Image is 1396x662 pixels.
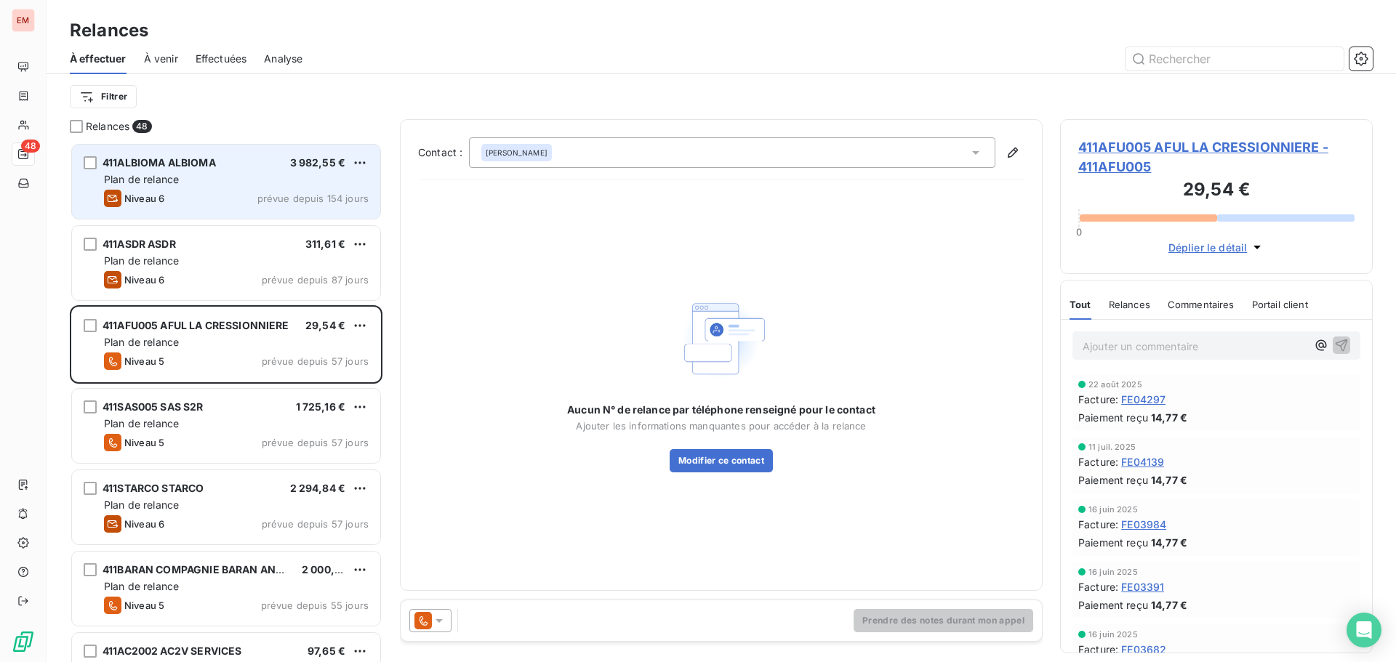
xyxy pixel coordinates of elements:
span: Plan de relance [104,173,179,185]
span: Relances [1109,299,1150,310]
span: Niveau 5 [124,437,164,448]
span: 411ASDR ASDR [103,238,176,250]
span: 311,61 € [305,238,345,250]
span: 14,77 € [1151,410,1187,425]
span: 14,77 € [1151,597,1187,613]
span: prévue depuis 57 jours [262,355,369,367]
h3: 29,54 € [1078,177,1355,206]
span: 14,77 € [1151,535,1187,550]
span: Plan de relance [104,498,179,511]
span: Paiement reçu [1078,597,1148,613]
span: Paiement reçu [1078,410,1148,425]
div: EM [12,9,35,32]
span: Plan de relance [104,417,179,429]
span: prévue depuis 57 jours [262,437,369,448]
span: Effectuées [196,52,247,66]
span: Paiement reçu [1078,535,1148,550]
span: Facture : [1078,642,1118,657]
span: Relances [86,119,129,134]
span: Plan de relance [104,580,179,592]
span: FE04139 [1121,454,1164,469]
img: Logo LeanPay [12,630,35,653]
span: 11 juil. 2025 [1088,443,1136,451]
span: Plan de relance [104,254,179,267]
span: FE03682 [1121,642,1166,657]
span: 48 [132,120,151,133]
span: Analyse [264,52,302,66]
span: À venir [144,52,178,66]
span: 48 [21,140,40,153]
span: 411AFU005 AFUL LA CRESSIONNIERE - 411AFU005 [1078,137,1355,177]
div: grid [70,142,382,662]
span: Plan de relance [104,336,179,348]
span: [PERSON_NAME] [486,148,547,158]
div: Open Intercom Messenger [1347,613,1381,647]
span: 411AFU005 AFUL LA CRESSIONNIERE [103,319,289,331]
span: Ajouter les informations manquantes pour accéder à la relance [576,420,866,432]
span: 16 juin 2025 [1088,568,1138,576]
span: 22 août 2025 [1088,380,1142,389]
span: 411BARAN COMPAGNIE BARAN AND CO INVEST [103,563,342,576]
span: Niveau 6 [124,193,164,204]
span: À effectuer [70,52,127,66]
span: FE03984 [1121,517,1166,532]
span: 1 725,16 € [296,400,346,413]
span: prévue depuis 55 jours [261,600,369,611]
span: Facture : [1078,454,1118,469]
span: Portail client [1252,299,1308,310]
button: Filtrer [70,85,137,108]
h3: Relances [70,17,148,44]
span: 411STARCO STARCO [103,482,204,494]
span: prévue depuis 87 jours [262,274,369,286]
button: Déplier le détail [1164,239,1269,256]
button: Prendre des notes durant mon appel [854,609,1033,632]
button: Modifier ce contact [670,449,773,472]
span: Facture : [1078,579,1118,594]
span: Facture : [1078,392,1118,407]
span: 2 294,84 € [290,482,346,494]
span: Niveau 6 [124,518,164,530]
span: Aucun N° de relance par téléphone renseigné pour le contact [567,403,875,417]
span: FE03391 [1121,579,1164,594]
span: 2 000,03 € [302,563,358,576]
span: Niveau 5 [124,355,164,367]
input: Rechercher [1126,47,1344,70]
span: FE04297 [1121,392,1166,407]
img: Empty state [675,292,768,386]
span: Facture : [1078,517,1118,532]
span: 0 [1076,226,1082,238]
span: 16 juin 2025 [1088,505,1138,514]
span: 97,65 € [308,645,345,657]
span: 411ALBIOMA ALBIOMA [103,156,216,169]
span: 14,77 € [1151,472,1187,488]
span: Déplier le détail [1168,240,1248,255]
span: Niveau 5 [124,600,164,611]
span: Commentaires [1168,299,1235,310]
span: prévue depuis 154 jours [257,193,369,204]
span: 411SAS005 SAS S2R [103,400,204,413]
span: prévue depuis 57 jours [262,518,369,530]
span: Niveau 6 [124,274,164,286]
span: 3 982,55 € [290,156,346,169]
label: Contact : [418,145,469,160]
span: Tout [1070,299,1091,310]
span: 29,54 € [305,319,345,331]
span: Paiement reçu [1078,472,1148,488]
span: 411AC2002 AC2V SERVICES [103,645,241,657]
span: 16 juin 2025 [1088,630,1138,639]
